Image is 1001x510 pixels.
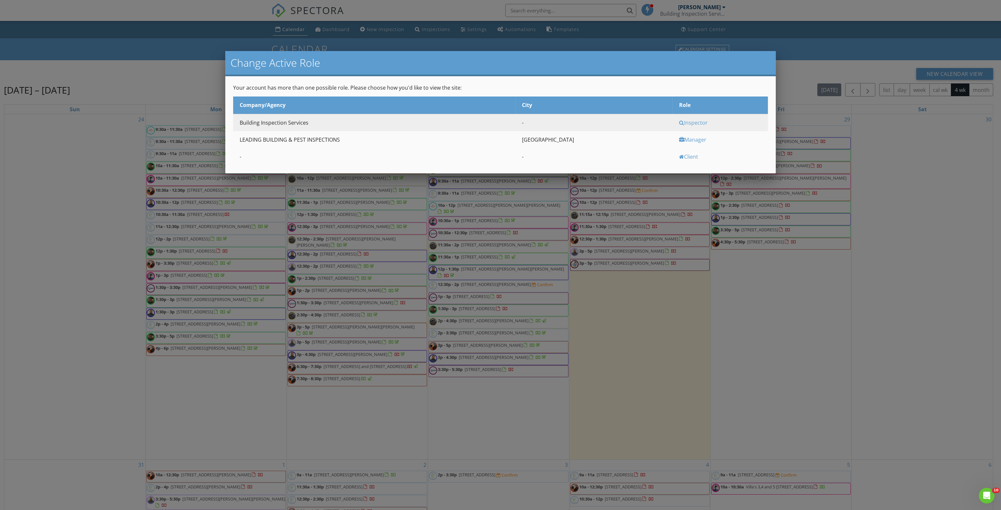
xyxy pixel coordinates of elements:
[679,136,766,143] div: Manager
[233,114,515,131] td: Building Inspection Services
[233,97,515,114] th: Company/Agency
[233,148,515,165] td: -
[672,97,768,114] th: Role
[679,153,766,160] div: Client
[679,119,766,126] div: Inspector
[515,114,672,131] td: -
[979,488,994,503] iframe: Intercom live chat
[233,131,515,148] td: LEADING BUILDING & PEST INSPECTIONS
[515,148,672,165] td: -
[992,488,1000,493] span: 10
[231,56,770,69] h2: Change Active Role
[515,97,672,114] th: City
[233,84,768,91] p: Your account has more than one possible role. Please choose how you'd like to view the site:
[515,131,672,148] td: [GEOGRAPHIC_DATA]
